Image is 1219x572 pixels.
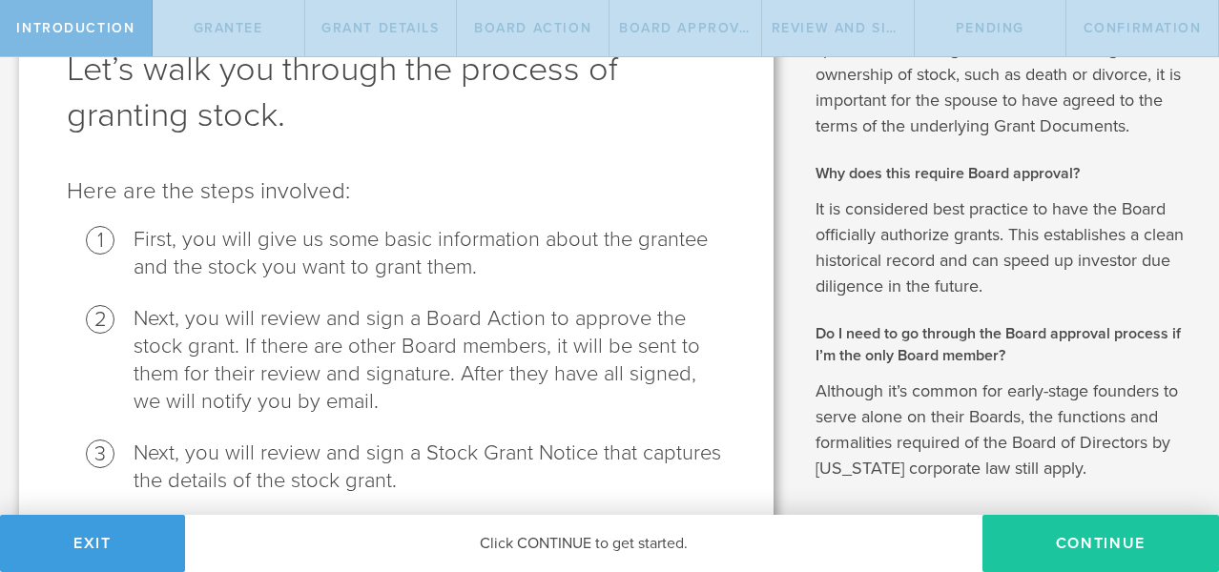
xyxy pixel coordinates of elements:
li: Next, you will review and sign a Board Action to approve the stock grant. If there are other Boar... [134,305,726,416]
span: Review and Sign [772,20,909,36]
span: Grant Details [321,20,440,36]
h2: Why does this require Board approval? [816,163,1190,184]
span: Board Action [474,20,591,36]
li: Next, you will review and sign a Stock Grant Notice that captures the details of the stock grant. [134,439,726,495]
div: Click CONTINUE to get started. [185,515,982,572]
span: Introduction [16,20,134,36]
h1: Let’s walk you through the process of granting stock. [67,47,726,138]
p: Although it’s common for early-stage founders to serve alone on their Boards, the functions and f... [816,378,1190,481]
p: Here are the steps involved: [67,176,726,207]
button: Continue [982,515,1219,572]
span: Confirmation [1084,20,1202,36]
p: It is considered best practice to have the Board officially authorize grants. This establishes a ... [816,196,1190,299]
span: Board Approval [619,20,757,36]
h2: Do I need to go through the Board approval process if I’m the only Board member? [816,323,1190,366]
span: Pending [956,20,1024,36]
li: First, you will give us some basic information about the grantee and the stock you want to grant ... [134,226,726,281]
span: Grantee [194,20,263,36]
p: In the case of a marital event under which the spouse of a stock grantee could have rights to the... [816,10,1190,139]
